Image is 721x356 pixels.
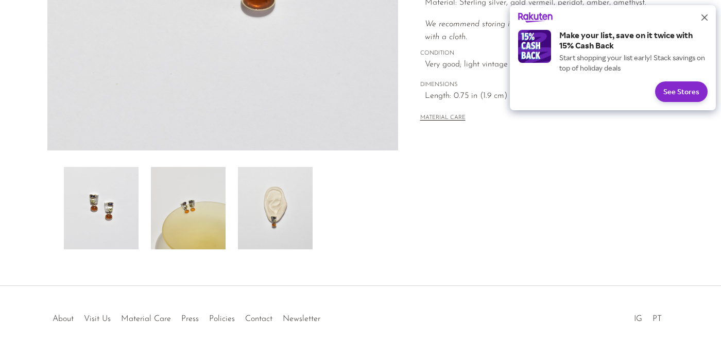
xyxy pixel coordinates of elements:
a: IG [634,315,642,323]
a: About [53,315,74,323]
img: Amethyst Peridot Amber Earrings [238,167,313,249]
ul: Social Medias [629,307,667,326]
a: Contact [245,315,272,323]
a: Policies [209,315,235,323]
img: Amethyst Peridot Amber Earrings [151,167,226,249]
a: PT [653,315,662,323]
img: Amethyst Peridot Amber Earrings [64,167,139,249]
span: Very good; light vintage wear. [425,58,652,72]
a: Material Care [121,315,171,323]
span: DIMENSIONS [420,80,652,90]
a: Press [181,315,199,323]
a: Visit Us [84,315,111,323]
i: We recommend storing in a dry place and periodic polishing with a cloth. [425,20,636,42]
span: Length: 0.75 in (1.9 cm) [425,90,652,103]
span: CONDITION [420,49,652,58]
ul: Quick links [47,307,325,326]
button: MATERIAL CARE [420,114,466,122]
